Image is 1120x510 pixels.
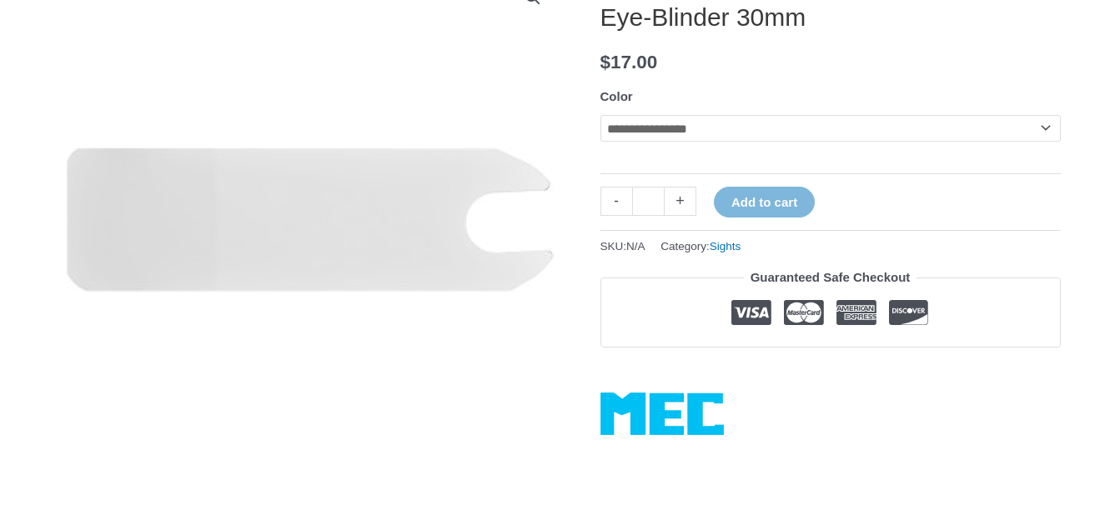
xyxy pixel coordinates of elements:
[660,236,741,257] span: Category:
[744,266,917,289] legend: Guaranteed Safe Checkout
[710,240,741,252] a: Sights
[600,360,1061,380] iframe: Customer reviews powered by Trustpilot
[600,52,658,72] bdi: 17.00
[600,52,611,72] span: $
[600,187,632,216] a: -
[665,187,696,216] a: +
[600,392,724,435] a: MEC
[714,187,815,217] button: Add to cart
[632,187,665,216] input: Product quantity
[600,2,1061,32] h1: Eye-Blinder 30mm
[600,89,633,103] label: Color
[600,236,645,257] span: SKU:
[626,240,645,252] span: N/A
